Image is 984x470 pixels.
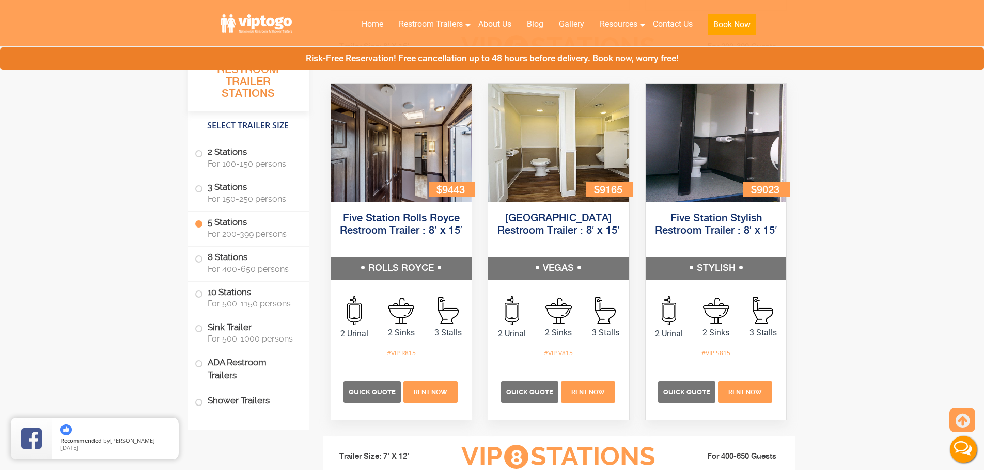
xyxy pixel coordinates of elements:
a: Rent Now [402,387,459,397]
span: Rent Now [571,388,605,396]
span: Rent Now [414,388,447,396]
label: 8 Stations [195,247,302,279]
span: Rent Now [728,388,762,396]
label: 10 Stations [195,282,302,314]
span: [DATE] [60,444,79,451]
img: Full view of five station restroom trailer with two separate doors for men and women [331,84,472,202]
label: 2 Stations [195,141,302,173]
span: 3 Stalls [582,327,629,339]
h5: VEGAS [488,257,629,280]
label: 5 Stations [195,212,302,244]
span: 2 Sinks [535,327,582,339]
span: 3 Stalls [740,327,787,339]
a: Restroom Trailers [391,13,471,36]
span: 3 Stalls [425,327,472,339]
img: an icon of urinal [662,296,676,325]
span: 2 Urinal [646,328,693,340]
span: 8 [504,445,528,469]
img: Full view of five station restroom trailer with two separate doors for men and women [646,84,787,202]
label: 3 Stations [195,176,302,208]
span: For 500-1000 persons [208,334,296,344]
img: thumbs up icon [60,424,72,435]
span: 2 Sinks [378,327,425,339]
span: For 500-1150 persons [208,299,296,309]
a: Blog [519,13,551,36]
img: an icon of Stall [438,297,459,324]
span: For 400-650 persons [208,264,296,274]
span: Quick Quote [506,388,553,396]
div: $9023 [743,182,790,197]
img: an icon of Stall [595,297,616,324]
h3: All Portable Restroom Trailer Stations [188,49,309,111]
a: Resources [592,13,645,36]
span: 2 Urinal [331,328,378,340]
a: Quick Quote [343,387,402,397]
h5: ROLLS ROYCE [331,257,472,280]
div: #VIP V815 [540,347,576,360]
a: Five Station Stylish Restroom Trailer : 8′ x 15′ [655,213,777,236]
a: Quick Quote [501,387,560,397]
a: Rent Now [717,387,774,397]
label: Sink Trailer [195,316,302,348]
a: [GEOGRAPHIC_DATA] Restroom Trailer : 8′ x 15′ [497,213,620,236]
img: an icon of urinal [347,296,362,325]
img: Review Rating [21,428,42,449]
a: About Us [471,13,519,36]
button: Book Now [708,14,756,35]
span: Quick Quote [663,388,710,396]
img: an icon of sink [545,298,572,324]
span: 2 Urinal [488,328,535,340]
a: Home [354,13,391,36]
li: For 400-650 Guests [672,450,788,463]
span: For 200-399 persons [208,229,296,239]
span: 2 Sinks [693,327,740,339]
img: an icon of Stall [753,297,773,324]
span: For 150-250 persons [208,194,296,204]
div: #VIP R815 [383,347,419,360]
img: an icon of sink [388,298,414,324]
a: Contact Us [645,13,700,36]
span: by [60,437,170,445]
span: Recommended [60,436,102,444]
a: Gallery [551,13,592,36]
span: Quick Quote [349,388,396,396]
a: Book Now [700,13,763,41]
img: an icon of sink [703,298,729,324]
button: Live Chat [943,429,984,470]
div: $9165 [586,182,633,197]
label: ADA Restroom Trailers [195,351,302,386]
h5: STYLISH [646,257,787,280]
img: an icon of urinal [505,296,519,325]
h4: Select Trailer Size [188,116,309,136]
label: Shower Trailers [195,390,302,412]
div: $9443 [429,182,475,197]
img: Full view of five station restroom trailer with two separate doors for men and women [488,84,629,202]
a: Five Station Rolls Royce Restroom Trailer : 8′ x 15′ [340,213,462,236]
span: For 100-150 persons [208,159,296,169]
a: Quick Quote [658,387,717,397]
a: Rent Now [559,387,616,397]
span: [PERSON_NAME] [110,436,155,444]
div: #VIP S815 [698,347,734,360]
